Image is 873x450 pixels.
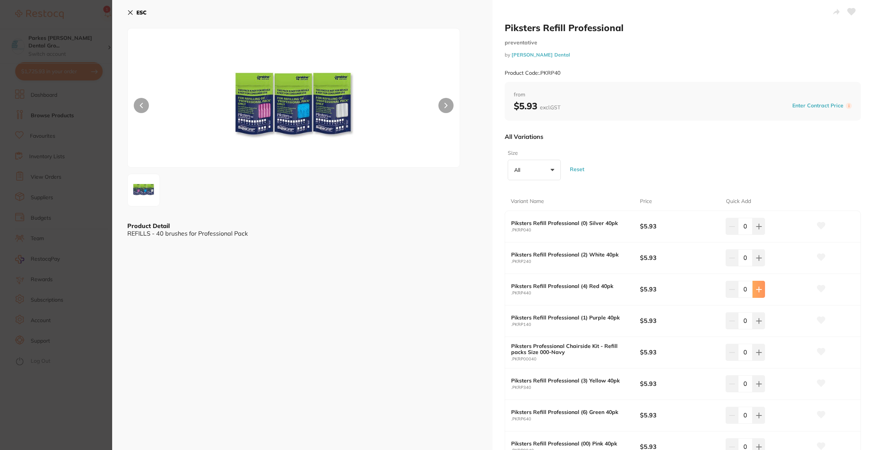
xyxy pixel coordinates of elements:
button: ESC [127,6,147,19]
b: $5.93 [640,411,717,419]
b: $5.93 [640,222,717,230]
label: Size [508,149,559,157]
p: Variant Name [511,198,544,205]
b: Piksters Refill Professional (0) Silver 40pk [511,220,627,226]
b: $5.93 [640,379,717,388]
p: Quick Add [726,198,751,205]
small: .PKRP040 [511,228,640,233]
button: Reset [568,156,587,183]
small: .PKRP340 [511,385,640,390]
label: i [846,103,852,109]
small: .PKRP640 [511,417,640,422]
button: All [508,160,561,180]
div: REFILLS - 40 brushes for Professional Pack [127,230,477,237]
b: Piksters Refill Professional (1) Purple 40pk [511,315,627,321]
button: Enter Contract Price [790,102,846,109]
small: by [505,52,861,58]
img: ODYtNTEzLWpwZw [130,176,157,204]
small: preventative [505,39,861,46]
span: from [514,91,852,99]
b: Piksters Refill Professional (4) Red 40pk [511,283,627,289]
p: All [514,167,523,173]
b: $5.93 [640,348,717,356]
img: ODYtNTEzLWpwZw [194,47,393,167]
p: Price [640,198,652,205]
b: $5.93 [514,100,560,112]
small: .PKRP00040 [511,357,640,362]
span: excl. GST [540,104,560,111]
b: ESC [136,9,147,16]
p: All Variations [505,133,543,140]
b: $5.93 [640,285,717,293]
b: Piksters Professional Chairside Kit - Refill packs Size 000-Navy [511,343,627,355]
h2: Piksters Refill Professional [505,22,861,33]
small: .PKRP440 [511,291,640,296]
b: Piksters Refill Professional (3) Yellow 40pk [511,378,627,384]
b: Piksters Refill Professional (00) Pink 40pk [511,441,627,447]
small: .PKRP140 [511,322,640,327]
b: Piksters Refill Professional (6) Green 40pk [511,409,627,415]
b: Product Detail [127,222,170,230]
a: [PERSON_NAME] Dental [512,52,570,58]
small: Product Code: .PKRP40 [505,70,560,76]
b: Piksters Refill Professional (2) White 40pk [511,252,627,258]
small: .PKRP240 [511,259,640,264]
b: $5.93 [640,316,717,325]
b: $5.93 [640,253,717,262]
